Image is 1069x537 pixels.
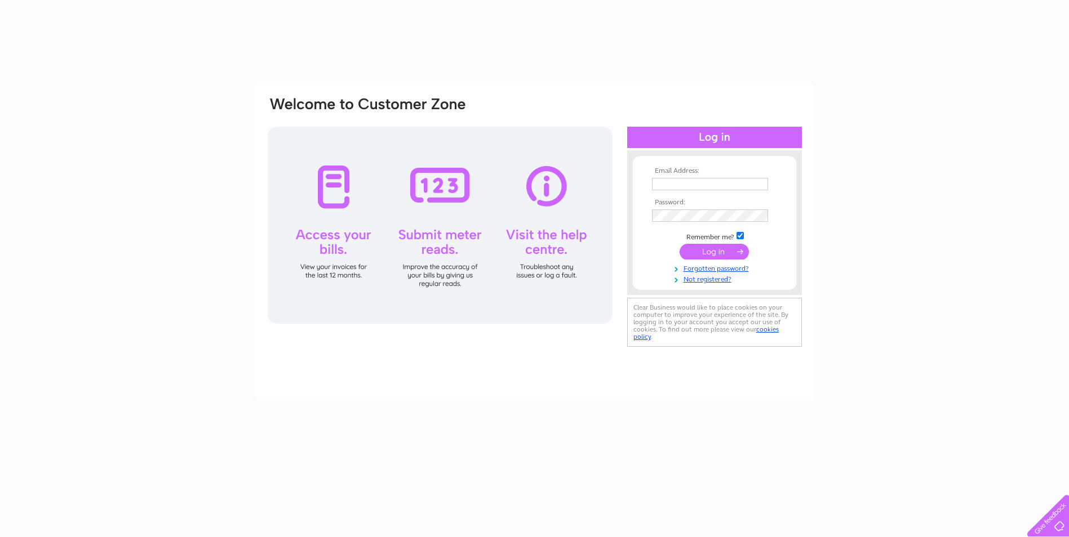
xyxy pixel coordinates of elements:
[649,199,780,207] th: Password:
[627,298,802,347] div: Clear Business would like to place cookies on your computer to improve your experience of the sit...
[652,273,780,284] a: Not registered?
[652,262,780,273] a: Forgotten password?
[649,167,780,175] th: Email Address:
[680,244,749,259] input: Submit
[649,230,780,241] td: Remember me?
[633,325,779,341] a: cookies policy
